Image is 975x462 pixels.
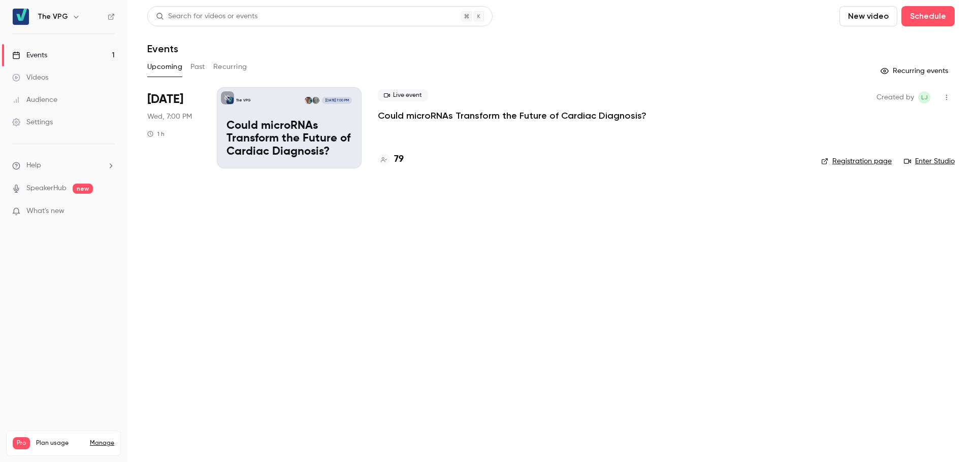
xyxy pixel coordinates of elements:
[213,59,247,75] button: Recurring
[226,120,352,159] p: Could microRNAs Transform the Future of Cardiac Diagnosis?
[147,130,165,138] div: 1 h
[322,97,351,104] span: [DATE] 7:00 PM
[13,9,29,25] img: The VPG
[918,91,930,103] span: Laura Jackson
[147,43,178,55] h1: Events
[26,206,64,217] span: What's new
[13,437,30,449] span: Pro
[921,91,928,103] span: LJ
[12,50,47,60] div: Events
[156,11,257,22] div: Search for videos or events
[217,87,362,168] a: Could microRNAs Transform the Future of Cardiac Diagnosis? The VPGDr Eve HanksMatt Garland[DATE] ...
[38,12,68,22] h6: The VPG
[378,153,404,166] a: 79
[904,156,955,166] a: Enter Studio
[12,160,115,171] li: help-dropdown-opener
[378,89,428,101] span: Live event
[876,63,955,79] button: Recurring events
[73,184,93,194] span: new
[147,91,183,108] span: [DATE]
[876,91,914,103] span: Created by
[839,6,897,26] button: New video
[26,183,67,194] a: SpeakerHub
[394,153,404,166] h4: 79
[147,87,201,168] div: Oct 1 Wed, 7:00 PM (Europe/London)
[190,59,205,75] button: Past
[90,439,114,447] a: Manage
[378,110,646,122] a: Could microRNAs Transform the Future of Cardiac Diagnosis?
[901,6,955,26] button: Schedule
[12,95,57,105] div: Audience
[305,97,312,104] img: Matt Garland
[12,117,53,127] div: Settings
[821,156,892,166] a: Registration page
[147,112,192,122] span: Wed, 7:00 PM
[12,73,48,83] div: Videos
[36,439,84,447] span: Plan usage
[147,59,182,75] button: Upcoming
[236,98,251,103] p: The VPG
[312,97,319,104] img: Dr Eve Hanks
[26,160,41,171] span: Help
